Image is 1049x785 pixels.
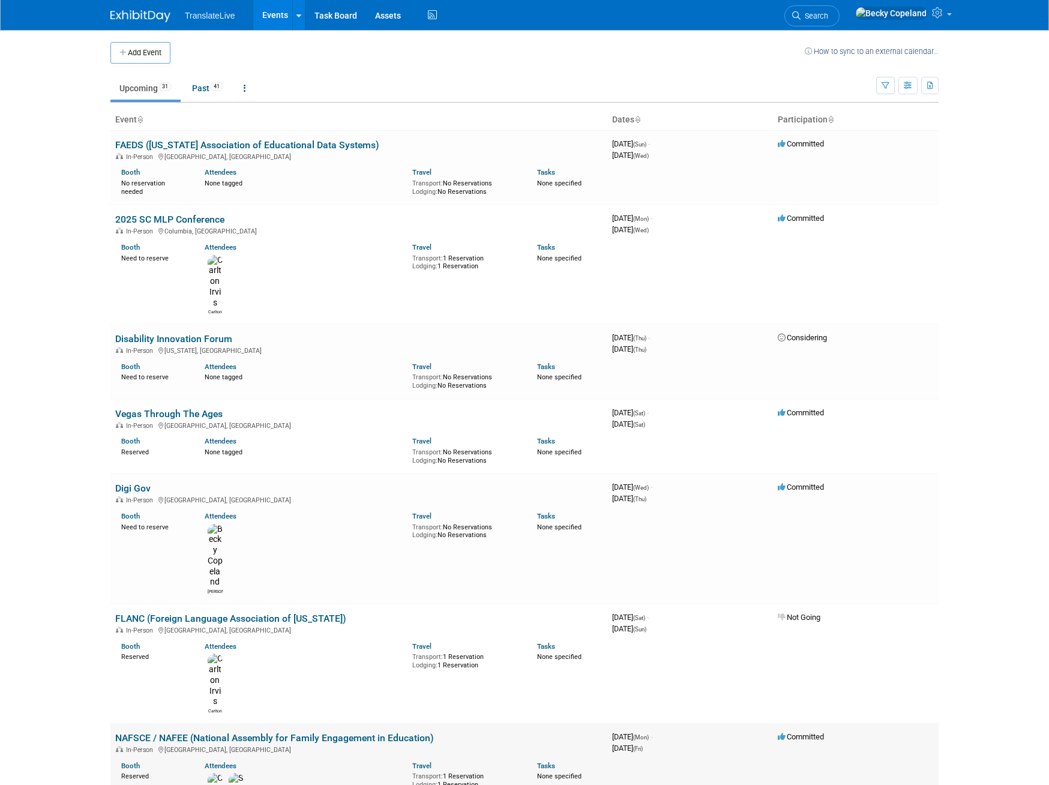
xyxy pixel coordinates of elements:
[633,335,646,341] span: (Thu)
[205,642,236,651] a: Attendees
[778,333,827,342] span: Considering
[185,11,235,20] span: TranslateLive
[612,151,649,160] span: [DATE]
[205,437,236,445] a: Attendees
[412,373,443,381] span: Transport:
[126,153,157,161] span: In-Person
[633,152,649,159] span: (Wed)
[121,437,140,445] a: Booth
[633,745,643,752] span: (Fri)
[651,483,652,492] span: -
[205,243,236,251] a: Attendees
[412,437,431,445] a: Travel
[110,110,607,130] th: Event
[612,408,649,417] span: [DATE]
[648,333,650,342] span: -
[778,732,824,741] span: Committed
[205,762,236,770] a: Attendees
[412,371,519,389] div: No Reservations No Reservations
[121,762,140,770] a: Booth
[116,227,123,233] img: In-Person Event
[412,448,443,456] span: Transport:
[412,651,519,669] div: 1 Reservation 1 Reservation
[137,115,143,124] a: Sort by Event Name
[158,82,172,91] span: 31
[126,496,157,504] span: In-Person
[121,252,187,263] div: Need to reserve
[634,115,640,124] a: Sort by Start Date
[412,521,519,540] div: No Reservations No Reservations
[537,772,582,780] span: None specified
[208,524,223,588] img: Becky Copeland
[412,642,431,651] a: Travel
[205,362,236,371] a: Attendees
[633,615,645,621] span: (Sat)
[633,141,646,148] span: (Sun)
[612,494,646,503] span: [DATE]
[612,732,652,741] span: [DATE]
[412,179,443,187] span: Transport:
[537,373,582,381] span: None specified
[633,227,649,233] span: (Wed)
[210,82,223,91] span: 41
[412,531,437,539] span: Lodging:
[208,707,223,714] div: Carlton Irvis
[412,457,437,465] span: Lodging:
[116,627,123,633] img: In-Person Event
[633,626,646,633] span: (Sun)
[412,188,437,196] span: Lodging:
[778,613,820,622] span: Not Going
[126,422,157,430] span: In-Person
[115,732,434,744] a: NAFSCE / NAFEE (National Assembly for Family Engagement in Education)
[412,252,519,271] div: 1 Reservation 1 Reservation
[651,732,652,741] span: -
[205,446,404,457] div: None tagged
[115,226,603,235] div: Columbia, [GEOGRAPHIC_DATA]
[116,496,123,502] img: In-Person Event
[778,139,824,148] span: Committed
[126,746,157,754] span: In-Person
[115,139,379,151] a: FAEDS ([US_STATE] Association of Educational Data Systems)
[647,408,649,417] span: -
[412,177,519,196] div: No Reservations No Reservations
[612,744,643,753] span: [DATE]
[612,483,652,492] span: [DATE]
[647,613,649,622] span: -
[115,420,603,430] div: [GEOGRAPHIC_DATA], [GEOGRAPHIC_DATA]
[607,110,773,130] th: Dates
[183,77,232,100] a: Past41
[612,333,650,342] span: [DATE]
[805,47,939,56] a: How to sync to an external calendar...
[205,177,404,188] div: None tagged
[537,254,582,262] span: None specified
[537,243,555,251] a: Tasks
[115,625,603,634] div: [GEOGRAPHIC_DATA], [GEOGRAPHIC_DATA]
[115,151,603,161] div: [GEOGRAPHIC_DATA], [GEOGRAPHIC_DATA]
[801,11,828,20] span: Search
[121,512,140,520] a: Booth
[208,255,223,308] img: Carlton Irvis
[412,254,443,262] span: Transport:
[778,483,824,492] span: Committed
[121,371,187,382] div: Need to reserve
[121,446,187,457] div: Reserved
[612,214,652,223] span: [DATE]
[115,613,346,624] a: FLANC (Foreign Language Association of [US_STATE])
[126,227,157,235] span: In-Person
[537,448,582,456] span: None specified
[121,642,140,651] a: Booth
[784,5,840,26] a: Search
[110,10,170,22] img: ExhibitDay
[115,483,151,494] a: Digi Gov
[537,362,555,371] a: Tasks
[121,770,187,781] div: Reserved
[115,495,603,504] div: [GEOGRAPHIC_DATA], [GEOGRAPHIC_DATA]
[612,225,649,234] span: [DATE]
[412,362,431,371] a: Travel
[412,446,519,465] div: No Reservations No Reservations
[412,382,437,389] span: Lodging:
[412,661,437,669] span: Lodging:
[121,362,140,371] a: Booth
[121,651,187,661] div: Reserved
[116,347,123,353] img: In-Person Event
